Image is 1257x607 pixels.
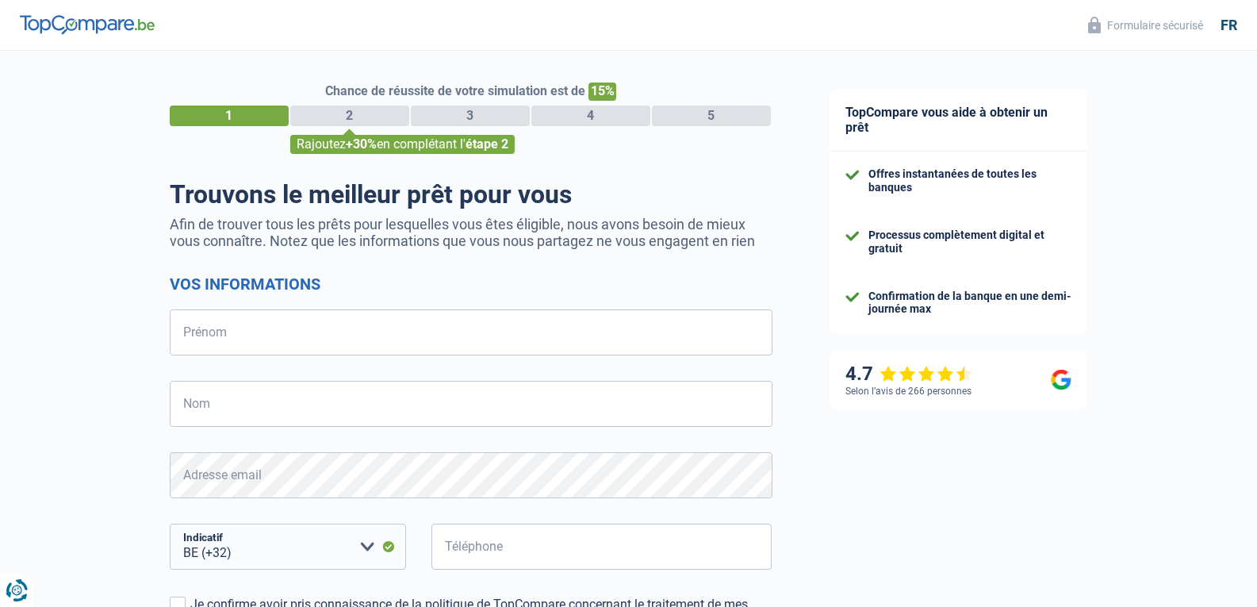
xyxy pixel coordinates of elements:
[170,275,772,294] h2: Vos informations
[20,15,155,34] img: TopCompare Logo
[830,89,1087,152] div: TopCompare vous aide à obtenir un prêt
[290,106,409,126] div: 2
[531,106,650,126] div: 4
[652,106,771,126] div: 5
[845,363,973,386] div: 4.7
[346,136,377,152] span: +30%
[431,524,772,570] input: 401020304
[845,386,971,397] div: Selon l’avis de 266 personnes
[411,106,530,126] div: 3
[588,83,616,101] span: 15%
[1079,12,1213,38] button: Formulaire sécurisé
[325,83,585,98] span: Chance de réussite de votre simulation est de
[466,136,508,152] span: étape 2
[170,216,772,249] p: Afin de trouver tous les prêts pour lesquelles vous êtes éligible, nous avons besoin de mieux vou...
[170,106,289,126] div: 1
[170,179,772,209] h1: Trouvons le meilleur prêt pour vous
[868,167,1071,194] div: Offres instantanées de toutes les banques
[868,229,1071,255] div: Processus complètement digital et gratuit
[1221,17,1237,34] div: fr
[290,135,515,154] div: Rajoutez en complétant l'
[868,290,1071,317] div: Confirmation de la banque en une demi-journée max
